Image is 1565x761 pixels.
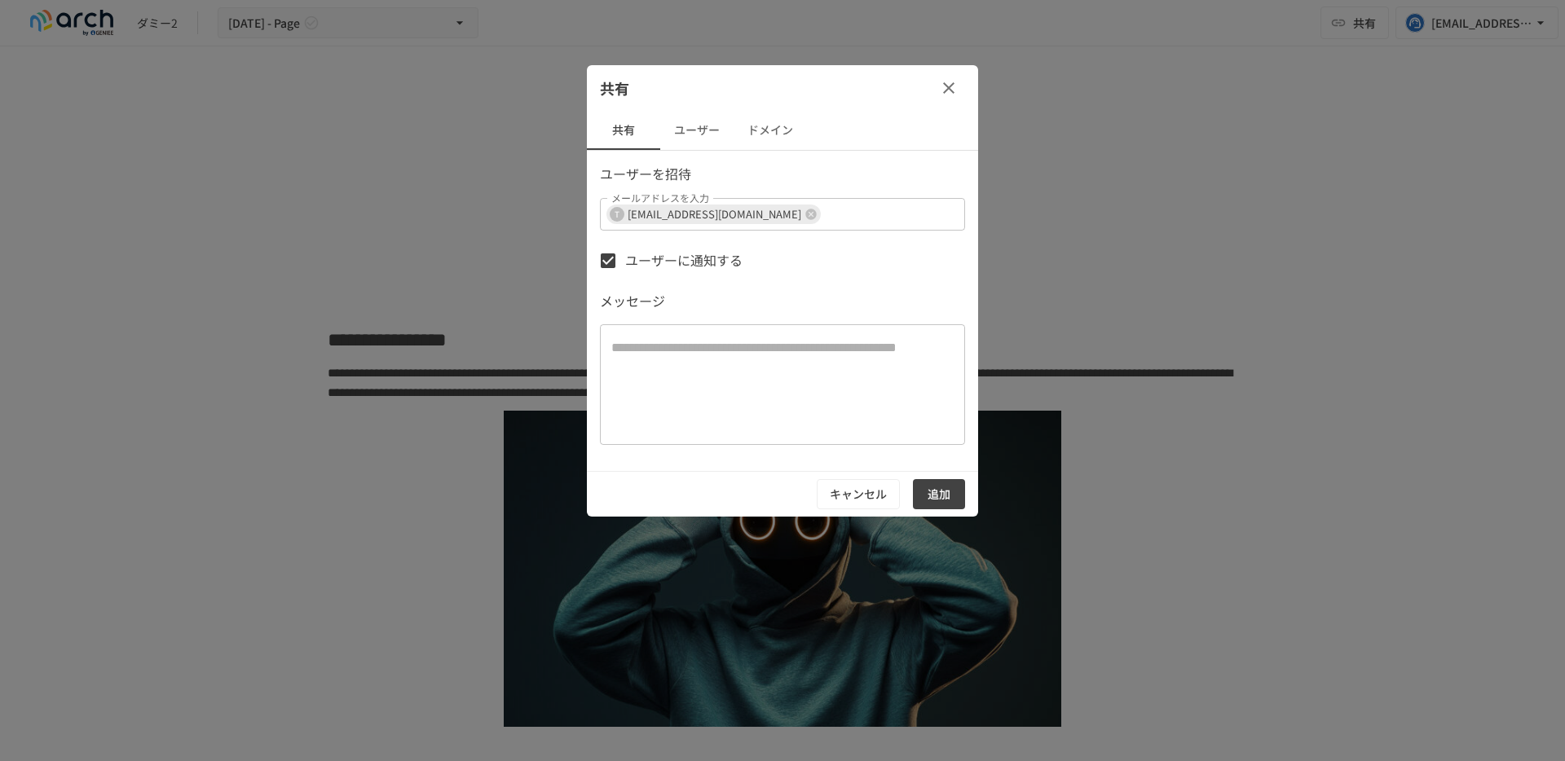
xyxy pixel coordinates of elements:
[606,205,821,224] div: T[EMAIL_ADDRESS][DOMAIN_NAME]
[610,207,624,222] div: T
[587,111,660,150] button: 共有
[625,250,743,271] span: ユーザーに通知する
[600,164,965,185] p: ユーザーを招待
[611,191,709,205] label: メールアドレスを入力
[660,111,734,150] button: ユーザー
[621,205,808,223] span: [EMAIL_ADDRESS][DOMAIN_NAME]
[913,479,965,509] button: 追加
[587,65,978,111] div: 共有
[600,291,965,312] p: メッセージ
[734,111,807,150] button: ドメイン
[817,479,900,509] button: キャンセル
